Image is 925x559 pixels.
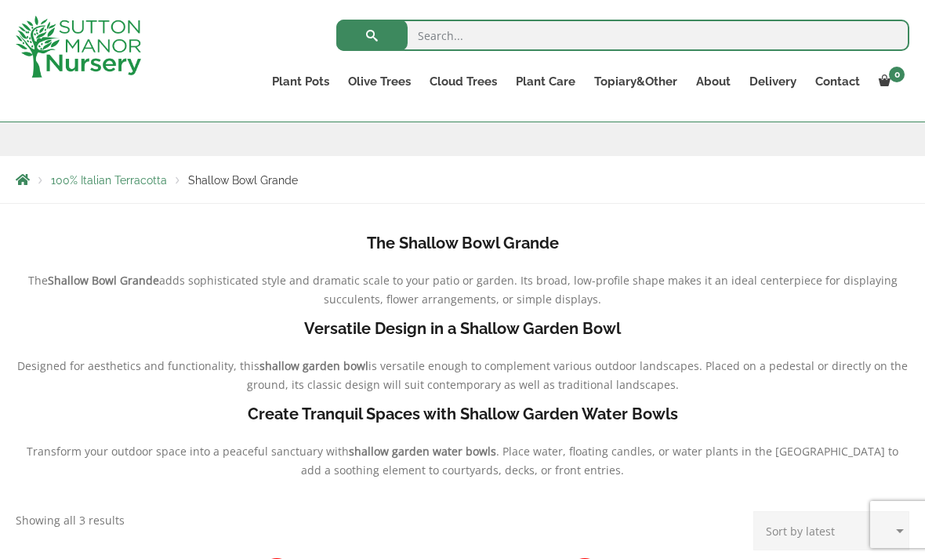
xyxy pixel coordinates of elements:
[17,358,259,373] span: Designed for aesthetics and functionality, this
[28,273,48,288] span: The
[159,273,898,307] span: adds sophisticated style and dramatic scale to your patio or garden. Its broad, low-profile shape...
[869,71,909,93] a: 0
[259,358,368,373] b: shallow garden bowl
[247,358,909,392] span: is versatile enough to complement various outdoor landscapes. Placed on a pedestal or directly on...
[339,71,420,93] a: Olive Trees
[16,511,125,530] p: Showing all 3 results
[48,273,159,288] b: Shallow Bowl Grande
[248,405,678,423] b: Create Tranquil Spaces with Shallow Garden Water Bowls
[687,71,740,93] a: About
[263,71,339,93] a: Plant Pots
[889,67,905,82] span: 0
[506,71,585,93] a: Plant Care
[740,71,806,93] a: Delivery
[51,174,167,187] a: 100% Italian Terracotta
[420,71,506,93] a: Cloud Trees
[336,20,909,51] input: Search...
[753,511,909,550] select: Shop order
[367,234,559,252] b: The Shallow Bowl Grande
[16,173,909,186] nav: Breadcrumbs
[16,16,141,78] img: logo
[585,71,687,93] a: Topiary&Other
[304,319,621,338] b: Versatile Design in a Shallow Garden Bowl
[27,444,349,459] span: Transform your outdoor space into a peaceful sanctuary with
[806,71,869,93] a: Contact
[188,174,298,187] span: Shallow Bowl Grande
[301,444,898,477] span: . Place water, floating candles, or water plants in the [GEOGRAPHIC_DATA] to add a soothing eleme...
[349,444,496,459] b: shallow garden water bowls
